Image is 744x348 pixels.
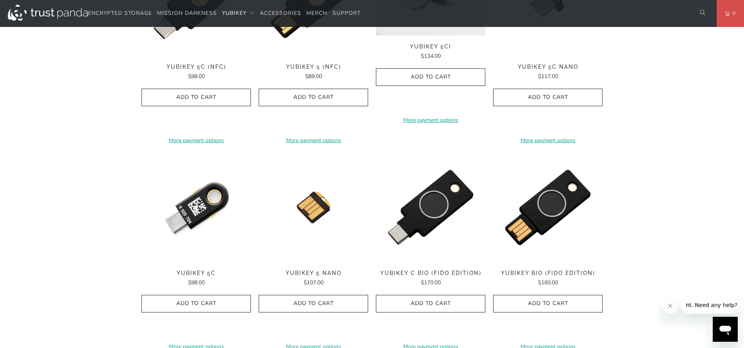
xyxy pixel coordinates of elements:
[259,270,368,277] span: YubiKey 5 Nano
[259,270,368,287] a: YubiKey 5 Nano $107.00
[376,43,485,61] a: YubiKey 5Ci $134.00
[259,153,368,262] a: YubiKey 5 Nano - Trust Panda YubiKey 5 Nano - Trust Panda
[384,300,477,307] span: Add to Cart
[493,64,603,70] span: YubiKey 5C Nano
[141,136,251,145] a: More payment options
[267,94,360,101] span: Add to Cart
[157,9,217,17] span: Mission Darkness
[493,270,603,287] a: YubiKey Bio (FIDO Edition) $160.00
[493,295,603,312] button: Add to Cart
[333,4,361,23] a: Support
[493,89,603,106] button: Add to Cart
[421,279,441,286] span: $170.00
[333,9,361,17] span: Support
[259,295,368,312] button: Add to Cart
[493,270,603,277] span: YubiKey Bio (FIDO Edition)
[538,73,558,80] span: $117.00
[259,64,368,70] span: YubiKey 5 (NFC)
[188,73,205,80] span: $98.00
[188,279,205,286] span: $98.00
[376,270,485,277] span: YubiKey C Bio (FIDO Edition)
[376,68,485,86] button: Add to Cart
[260,4,301,23] a: Accessories
[150,94,243,101] span: Add to Cart
[260,9,301,17] span: Accessories
[501,300,594,307] span: Add to Cart
[376,295,485,312] button: Add to Cart
[493,64,603,81] a: YubiKey 5C Nano $117.00
[141,64,251,81] a: YubiKey 5C (NFC) $98.00
[157,4,217,23] a: Mission Darkness
[376,116,485,125] a: More payment options
[259,136,368,145] a: More payment options
[538,279,558,286] span: $160.00
[376,270,485,287] a: YubiKey C Bio (FIDO Edition) $170.00
[421,52,441,60] span: $134.00
[222,4,255,23] summary: YubiKey
[384,74,477,80] span: Add to Cart
[222,9,247,17] span: YubiKey
[141,270,251,277] span: YubiKey 5C
[259,89,368,106] button: Add to Cart
[88,4,152,23] a: Encrypted Storage
[88,9,152,17] span: Encrypted Storage
[376,153,485,262] a: YubiKey C Bio (FIDO Edition) - Trust Panda YubiKey C Bio (FIDO Edition) - Trust Panda
[259,153,368,262] img: YubiKey 5 Nano - Trust Panda
[141,270,251,287] a: YubiKey 5C $98.00
[259,64,368,81] a: YubiKey 5 (NFC) $89.00
[376,43,485,50] span: YubiKey 5Ci
[713,317,738,342] iframe: Button to launch messaging window
[493,153,603,262] img: YubiKey Bio (FIDO Edition) - Trust Panda
[681,296,738,314] iframe: Message from company
[662,298,678,314] iframe: Close message
[306,4,327,23] a: Merch
[501,94,594,101] span: Add to Cart
[8,5,88,21] img: Trust Panda Australia
[376,153,485,262] img: YubiKey C Bio (FIDO Edition) - Trust Panda
[141,153,251,262] img: YubiKey 5C - Trust Panda
[304,279,324,286] span: $107.00
[305,73,322,80] span: $89.00
[141,153,251,262] a: YubiKey 5C - Trust Panda YubiKey 5C - Trust Panda
[267,300,360,307] span: Add to Cart
[306,9,327,17] span: Merch
[493,153,603,262] a: YubiKey Bio (FIDO Edition) - Trust Panda YubiKey Bio (FIDO Edition) - Trust Panda
[730,9,736,18] span: 0
[141,64,251,70] span: YubiKey 5C (NFC)
[493,136,603,145] a: More payment options
[141,295,251,312] button: Add to Cart
[141,89,251,106] button: Add to Cart
[88,4,361,23] nav: Translation missing: en.navigation.header.main_nav
[150,300,243,307] span: Add to Cart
